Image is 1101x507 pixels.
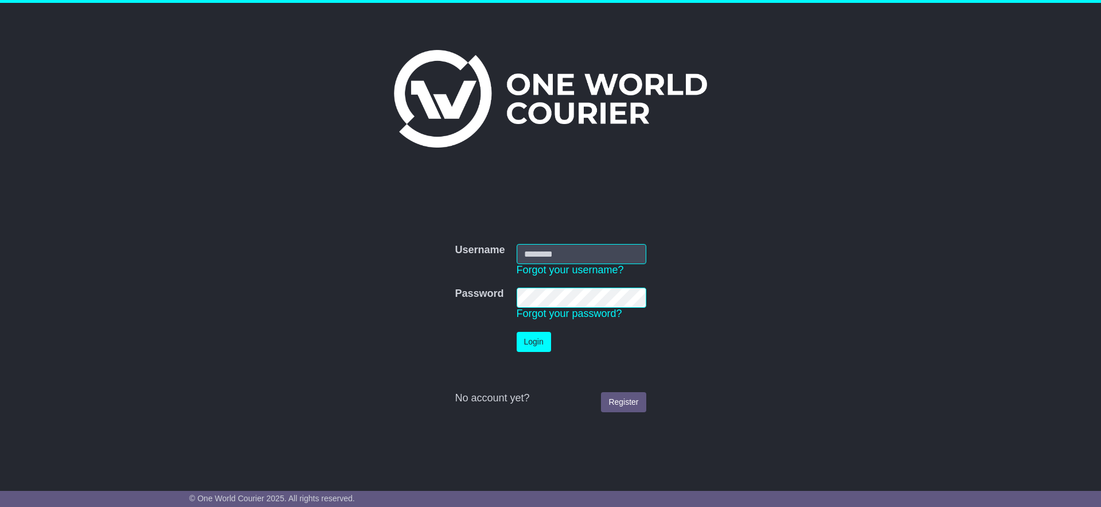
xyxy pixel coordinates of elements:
label: Password [455,288,503,300]
a: Forgot your username? [517,264,624,276]
a: Register [601,392,646,412]
label: Username [455,244,505,257]
img: One World [394,50,707,148]
span: © One World Courier 2025. All rights reserved. [189,494,355,503]
div: No account yet? [455,392,646,405]
button: Login [517,332,551,352]
a: Forgot your password? [517,308,622,319]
